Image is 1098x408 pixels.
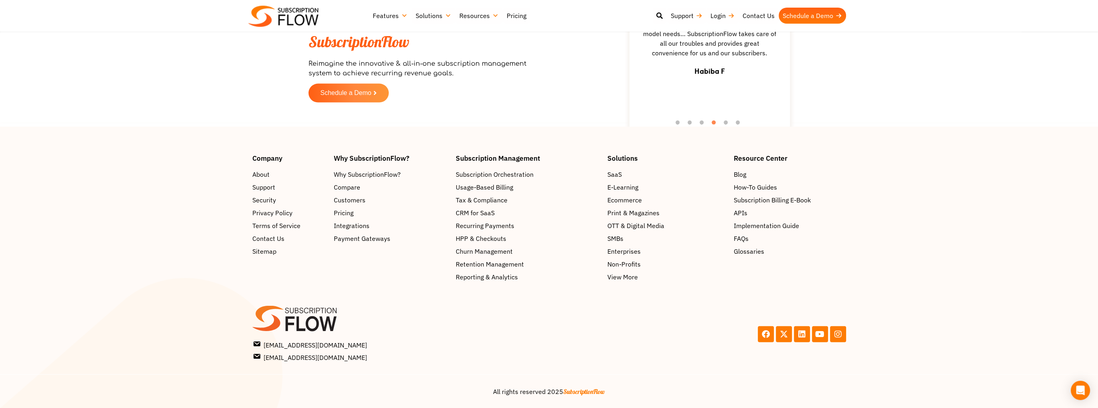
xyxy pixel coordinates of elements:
[733,155,846,162] h4: Resource Center
[334,234,390,243] span: Payment Gateways
[334,221,369,230] span: Integrations
[252,221,326,230] a: Terms of Service
[252,195,326,205] a: Security
[733,221,846,230] a: Implementation Guide
[252,306,337,331] img: SF-logo
[456,195,507,205] span: Tax & Compliance
[254,339,367,350] span: [EMAIL_ADDRESS][DOMAIN_NAME]
[320,90,371,97] span: Schedule a Demo
[706,8,739,24] a: Login
[607,195,641,205] span: Ecommerce
[252,195,276,205] span: Security
[607,246,725,256] a: Enterprises
[733,208,747,218] span: APIs
[736,121,744,129] button: 6 of 6
[733,170,846,179] a: Blog
[733,195,846,205] a: Subscription Billing E-Book
[308,84,389,103] a: Schedule a Demo
[739,8,779,24] a: Contact Us
[456,234,599,243] a: HPP & Checkouts
[563,388,605,396] span: SubscriptionFlow
[456,272,599,282] a: Reporting & Analytics
[456,259,524,269] span: Retention Management
[607,234,623,243] span: SMBs
[633,19,786,58] span: A complete solution to all your subscription model needs… SubscriptionFlow takes care of all our ...
[456,208,599,218] a: CRM for SaaS
[607,195,725,205] a: Ecommerce
[607,170,621,179] span: SaaS
[1071,381,1090,400] div: Open Intercom Messenger
[607,155,725,162] h4: Solutions
[334,234,448,243] a: Payment Gateways
[252,234,284,243] span: Contact Us
[456,221,599,230] a: Recurring Payments
[607,221,664,230] span: OTT & Digital Media
[607,234,725,243] a: SMBs
[733,208,846,218] a: APIs
[733,221,799,230] span: Implementation Guide
[503,8,530,24] a: Pricing
[456,170,534,179] span: Subscription Orchestration
[733,234,748,243] span: FAQs
[455,8,503,24] a: Resources
[456,195,599,205] a: Tax & Compliance
[334,195,365,205] span: Customers
[694,66,725,77] h3: Habiba F
[700,121,708,129] button: 3 of 6
[733,182,846,192] a: How-To Guides
[254,339,547,350] a: [EMAIL_ADDRESS][DOMAIN_NAME]
[607,170,725,179] a: SaaS
[733,195,810,205] span: Subscription Billing E-Book
[607,208,725,218] a: Print & Magazines
[254,352,547,362] a: [EMAIL_ADDRESS][DOMAIN_NAME]
[456,246,513,256] span: Churn Management
[712,121,720,129] button: 4 of 6
[456,182,599,192] a: Usage-Based Billing
[412,8,455,24] a: Solutions
[334,195,448,205] a: Customers
[733,234,846,243] a: FAQs
[308,32,409,51] span: SubscriptionFlow
[334,170,448,179] a: Why SubscriptionFlow?
[254,352,367,362] span: [EMAIL_ADDRESS][DOMAIN_NAME]
[334,182,448,192] a: Compare
[733,182,777,192] span: How-To Guides
[308,15,529,50] h2: Scale and Grow with
[252,182,275,192] span: Support
[607,182,725,192] a: E-Learning
[456,182,513,192] span: Usage-Based Billing
[252,208,326,218] a: Privacy Policy
[607,259,640,269] span: Non-Profits
[607,259,725,269] a: Non-Profits
[724,121,732,129] button: 5 of 6
[733,170,746,179] span: Blog
[607,272,725,282] a: View More
[456,259,599,269] a: Retention Management
[334,208,448,218] a: Pricing
[334,208,353,218] span: Pricing
[334,155,448,162] h4: Why SubscriptionFlow?
[252,155,326,162] h4: Company
[607,272,637,282] span: View More
[676,121,684,129] button: 1 of 6
[733,246,764,256] span: Glossaries
[252,208,292,218] span: Privacy Policy
[456,170,599,179] a: Subscription Orchestration
[456,234,506,243] span: HPP & Checkouts
[607,221,725,230] a: OTT & Digital Media
[252,387,846,396] center: All rights reserved 2025
[369,8,412,24] a: Features
[334,170,401,179] span: Why SubscriptionFlow?
[688,121,696,129] button: 2 of 6
[456,272,518,282] span: Reporting & Analytics
[252,246,326,256] a: Sitemap
[308,59,529,78] p: Reimagine the innovative & all-in-one subscription management system to achieve recurring revenue...
[334,221,448,230] a: Integrations
[456,246,599,256] a: Churn Management
[252,170,326,179] a: About
[456,221,514,230] span: Recurring Payments
[252,234,326,243] a: Contact Us
[779,8,846,24] a: Schedule a Demo
[252,170,270,179] span: About
[252,182,326,192] a: Support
